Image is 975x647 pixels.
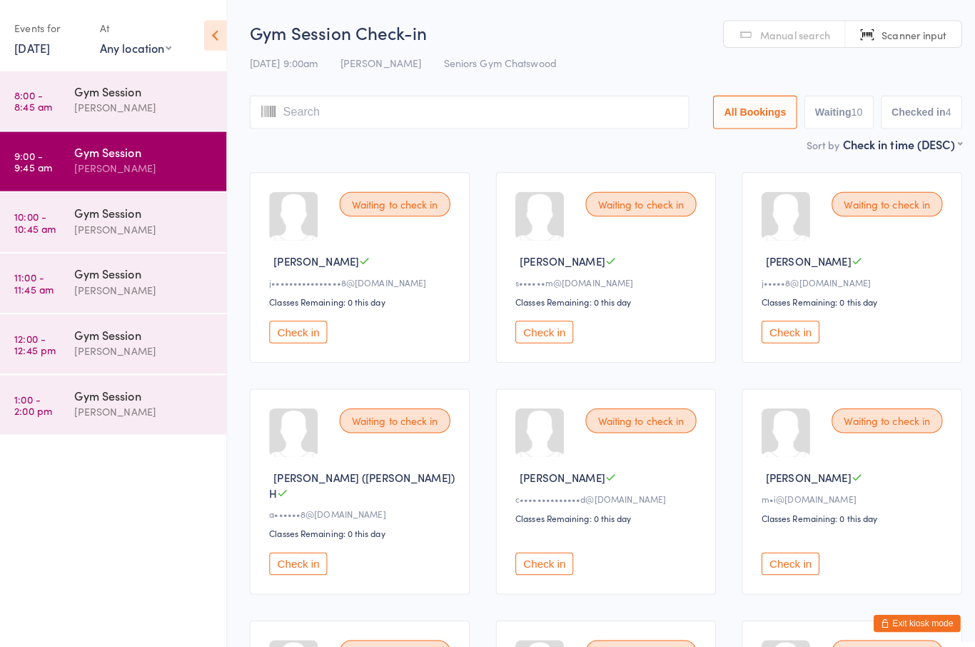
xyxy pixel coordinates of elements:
[866,606,951,623] button: Exit kiosk mode
[4,190,228,249] a: 10:00 -10:45 amGym Session[PERSON_NAME]
[512,545,570,567] button: Check in
[270,520,453,532] div: Classes Remaining: 0 this day
[78,382,216,398] div: Gym Session
[824,189,934,214] div: Waiting to check in
[103,39,173,55] div: Any location
[755,505,938,517] div: Classes Remaining: 0 this day
[270,316,327,338] button: Check in
[78,398,216,414] div: [PERSON_NAME]
[78,82,216,98] div: Gym Session
[582,403,691,427] div: Waiting to check in
[4,130,228,189] a: 9:00 -9:45 amGym Session[PERSON_NAME]
[512,291,695,304] div: Classes Remaining: 0 this day
[270,291,453,304] div: Classes Remaining: 0 this day
[19,328,59,351] time: 12:00 - 12:45 pm
[78,98,216,114] div: [PERSON_NAME]
[4,310,228,368] a: 12:00 -12:45 pmGym Session[PERSON_NAME]
[759,250,844,265] span: [PERSON_NAME]
[835,134,953,150] div: Check in time (DESC)
[755,486,938,498] div: m•i@[DOMAIN_NAME]
[103,16,173,39] div: At
[755,272,938,284] div: j•••••8@[DOMAIN_NAME]
[270,463,453,493] span: [PERSON_NAME] ([PERSON_NAME]) H
[78,142,216,158] div: Gym Session
[512,272,695,284] div: s••••••m@[DOMAIN_NAME]
[755,291,938,304] div: Classes Remaining: 0 this day
[251,94,684,127] input: Search
[78,202,216,218] div: Gym Session
[19,39,54,55] a: [DATE]
[936,105,942,116] div: 4
[874,27,938,41] span: Scanner input
[512,316,570,338] button: Check in
[270,545,327,567] button: Check in
[78,322,216,338] div: Gym Session
[274,250,358,265] span: [PERSON_NAME]
[19,88,56,111] time: 8:00 - 8:45 am
[844,105,855,116] div: 10
[512,486,695,498] div: c••••••••••••••d@[DOMAIN_NAME]
[4,70,228,129] a: 8:00 -8:45 amGym Session[PERSON_NAME]
[517,463,601,478] span: [PERSON_NAME]
[4,250,228,309] a: 11:00 -11:45 amGym Session[PERSON_NAME]
[270,501,453,513] div: a••••••8@[DOMAIN_NAME]
[19,208,59,231] time: 10:00 - 10:45 am
[755,545,812,567] button: Check in
[78,278,216,294] div: [PERSON_NAME]
[19,148,56,171] time: 9:00 - 9:45 am
[4,370,228,428] a: 1:00 -2:00 pmGym Session[PERSON_NAME]
[512,505,695,517] div: Classes Remaining: 0 this day
[797,94,866,127] button: Waiting10
[78,262,216,278] div: Gym Session
[707,94,790,127] button: All Bookings
[251,55,318,69] span: [DATE] 9:00am
[824,403,934,427] div: Waiting to check in
[251,20,953,44] h2: Gym Session Check-in
[78,218,216,234] div: [PERSON_NAME]
[339,403,448,427] div: Waiting to check in
[754,27,823,41] span: Manual search
[19,388,56,411] time: 1:00 - 2:00 pm
[78,338,216,354] div: [PERSON_NAME]
[19,16,89,39] div: Events for
[759,463,844,478] span: [PERSON_NAME]
[340,55,420,69] span: [PERSON_NAME]
[339,189,448,214] div: Waiting to check in
[78,158,216,174] div: [PERSON_NAME]
[582,189,691,214] div: Waiting to check in
[799,136,832,150] label: Sort by
[442,55,553,69] span: Seniors Gym Chatswood
[19,268,57,291] time: 11:00 - 11:45 am
[755,316,812,338] button: Check in
[873,94,954,127] button: Checked in4
[270,272,453,284] div: j••••••••••••••••8@[DOMAIN_NAME]
[517,250,601,265] span: [PERSON_NAME]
